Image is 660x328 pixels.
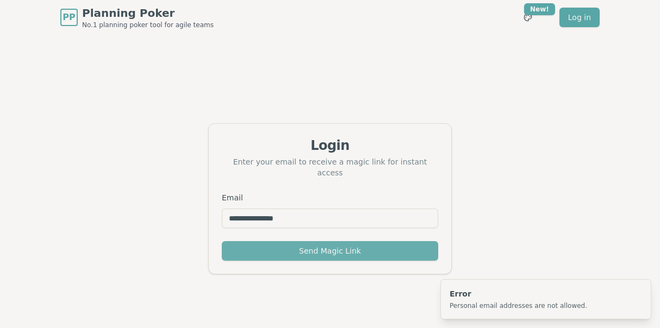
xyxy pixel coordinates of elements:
div: Error [450,288,587,299]
a: PPPlanning PokerNo.1 planning poker tool for agile teams [60,5,214,29]
div: Personal email addresses are not allowed. [450,301,587,310]
label: Email [222,193,243,202]
div: Login [222,137,438,154]
button: New! [518,8,538,27]
div: Enter your email to receive a magic link for instant access [222,156,438,178]
button: Send Magic Link [222,241,438,261]
span: No.1 planning poker tool for agile teams [82,21,214,29]
div: New! [524,3,555,15]
span: Planning Poker [82,5,214,21]
a: Log in [559,8,600,27]
span: PP [63,11,75,24]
